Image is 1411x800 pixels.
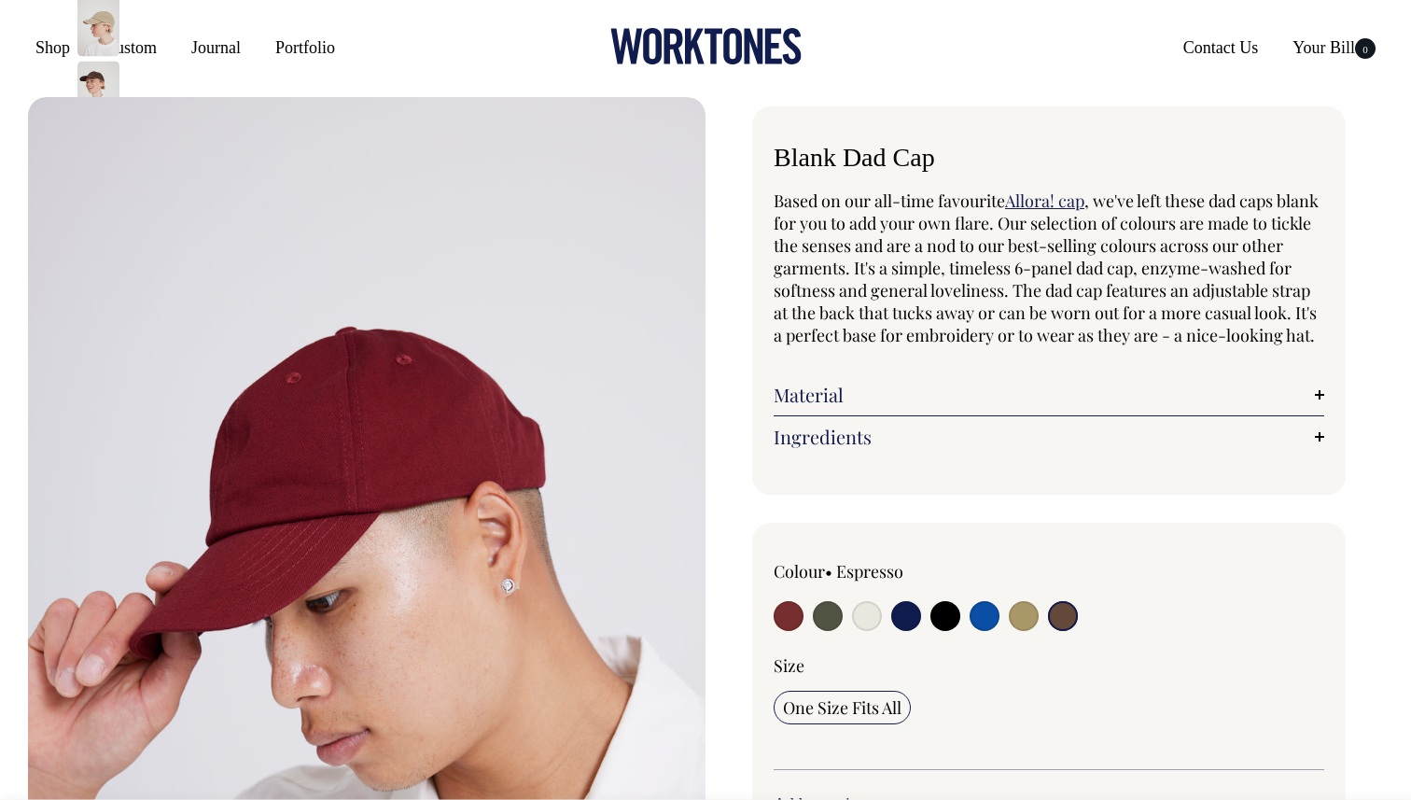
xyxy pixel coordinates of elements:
a: Journal [184,31,248,64]
img: espresso [77,62,119,127]
a: Custom [97,31,164,64]
a: Material [774,384,1324,406]
a: Portfolio [268,31,342,64]
a: Shop [28,31,77,64]
span: One Size Fits All [783,696,901,719]
a: Ingredients [774,426,1324,448]
input: One Size Fits All [774,691,911,724]
span: 0 [1355,38,1376,59]
a: Your Bill0 [1285,31,1383,64]
a: Contact Us [1176,31,1266,64]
